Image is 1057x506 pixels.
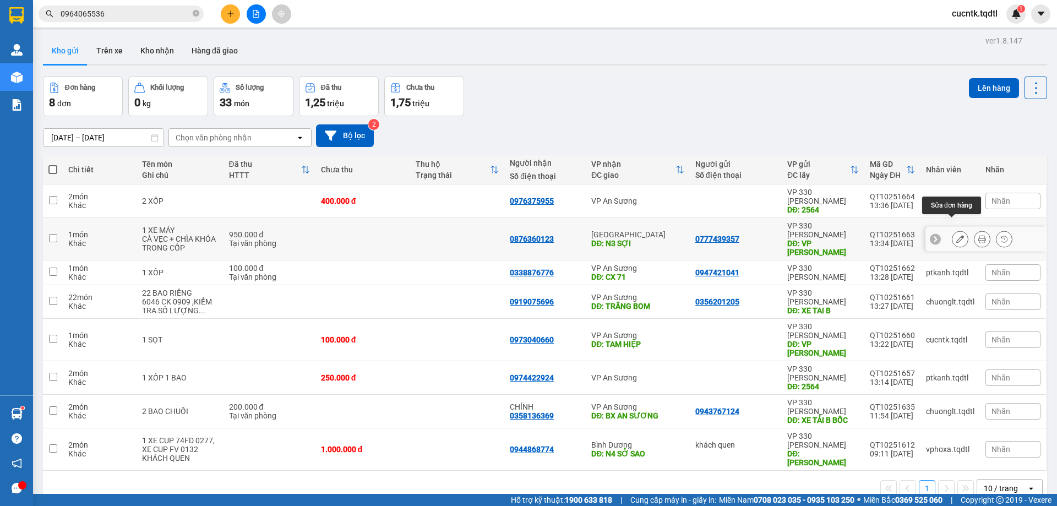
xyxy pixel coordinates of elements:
span: triệu [327,99,344,108]
div: 400.000 đ [321,197,405,205]
div: 1 XE CUP 74FD 0277, XE CUP FV 0132 [142,436,218,454]
img: logo-vxr [9,7,24,24]
div: Tại văn phòng [229,411,310,420]
div: Khối lượng [150,84,184,91]
button: caret-down [1031,4,1050,24]
div: Người nhận [510,159,580,167]
div: 2 món [68,402,131,411]
span: triệu [412,99,429,108]
span: plus [227,10,235,18]
div: 11:54 [DATE] [870,411,915,420]
div: 1 XE MÁY [142,226,218,235]
div: Ghi chú [142,171,218,179]
span: Nhãn [991,297,1010,306]
div: ptkanh.tqdtl [926,373,974,382]
div: 2 món [68,369,131,378]
div: Khác [68,340,131,349]
div: DĐ: TAM HIỆP [591,340,684,349]
span: message [12,483,22,493]
div: 0944868774 [510,445,554,454]
div: 13:36 [DATE] [870,201,915,210]
div: 10 / trang [984,483,1018,494]
span: Hỗ trợ kỹ thuật: [511,494,612,506]
div: DĐ: TRÃNG BOM [591,302,684,311]
div: CÀ VẸC + CHÌA KHÓA TRONG CỐP [142,235,218,252]
div: 13:34 [DATE] [870,239,915,248]
div: Người gửi [695,160,776,168]
div: Đã thu [229,160,301,168]
span: Nhãn [991,407,1010,416]
span: ⚪️ [857,498,860,502]
button: Kho gửi [43,37,88,64]
div: Số lượng [236,84,264,91]
div: VP 330 [PERSON_NAME] [787,264,859,281]
img: warehouse-icon [11,72,23,83]
div: VP gửi [787,160,850,168]
span: 1 [1019,5,1023,13]
div: 0919075696 [510,297,554,306]
button: Đã thu1,25 triệu [299,77,379,116]
span: Nhãn [991,335,1010,344]
div: QT10251664 [870,192,915,201]
div: ĐC giao [591,171,675,179]
strong: 1900 633 818 [565,496,612,504]
span: ... [199,306,205,315]
div: VP 330 [PERSON_NAME] [9,9,135,36]
div: 0777439357 [695,235,739,243]
svg: open [1027,484,1036,493]
div: DĐ: VP LONG HƯNG [787,239,859,257]
div: Đã thu [321,84,341,91]
strong: 0708 023 035 - 0935 103 250 [754,496,854,504]
div: ver 1.8.147 [985,35,1022,47]
div: 22 BAO RIÊNG [142,289,218,297]
div: Sửa đơn hàng [922,197,981,214]
span: 8 [49,96,55,109]
div: 09:11 [DATE] [870,449,915,458]
span: Miền Bắc [863,494,942,506]
div: Tại văn phòng [229,273,310,281]
div: Số điện thoại [510,172,580,181]
div: 0876360123 [143,34,254,50]
button: Trên xe [88,37,132,64]
div: HTTT [229,171,301,179]
span: Nhãn [991,445,1010,454]
div: Tên món [142,160,218,168]
div: VP An Sương [591,402,684,411]
div: Chưa thu [406,84,434,91]
div: VP 330 [PERSON_NAME] [787,364,859,382]
div: DĐ: CX 71 [591,273,684,281]
button: Khối lượng0kg [128,77,208,116]
div: VP An Sương [591,293,684,302]
div: 2 BAO CHUỐI [142,407,218,416]
sup: 1 [1017,5,1025,13]
span: close-circle [193,10,199,17]
span: Nhãn [991,373,1010,382]
div: 1 XỐP 1 BAO [142,373,218,382]
div: Bình Dương [591,440,684,449]
div: Nhân viên [926,165,974,174]
div: Ngày ĐH [870,171,906,179]
div: DĐ: 2564 [787,205,859,214]
span: aim [277,10,285,18]
div: 950.000 đ [229,230,310,239]
th: Toggle SortBy [410,155,505,184]
div: DĐ: HỒ XÁ [787,449,859,467]
div: Chưa thu [321,165,405,174]
span: close-circle [193,9,199,19]
span: 1,75 [390,96,411,109]
div: [GEOGRAPHIC_DATA] [591,230,684,239]
span: món [234,99,249,108]
div: VP An Sương [591,197,684,205]
div: DĐ: XE TẢI B BỐC [787,416,859,425]
div: QT10251662 [870,264,915,273]
div: Sửa đơn hàng [952,231,968,247]
span: search [46,10,53,18]
div: 1 SỌT [142,335,218,344]
div: chuonglt.tqdtl [926,407,974,416]
th: Toggle SortBy [782,155,864,184]
div: 0777439357 [9,36,135,51]
div: 200.000 đ [229,402,310,411]
div: 2 món [68,440,131,449]
div: 2 món [68,192,131,201]
span: caret-down [1036,9,1046,19]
